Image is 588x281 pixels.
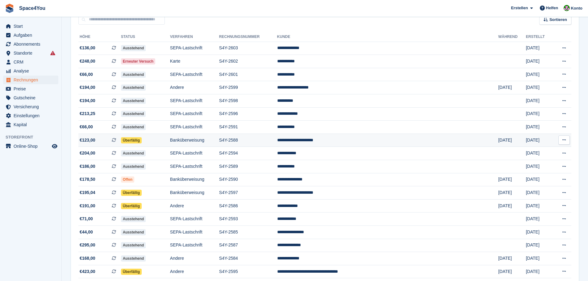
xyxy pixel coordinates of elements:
[14,31,51,39] span: Aufgaben
[80,71,93,78] span: €66,00
[170,173,219,186] td: Banküberweisung
[170,94,219,108] td: SEPA-Lastschrift
[549,17,567,23] span: Sortieren
[121,137,142,143] span: Überfällig
[170,55,219,68] td: Karte
[80,229,93,235] span: €44,00
[170,160,219,173] td: SEPA-Lastschrift
[14,49,51,57] span: Standorte
[80,58,95,64] span: €248,00
[121,269,142,275] span: Überfällig
[80,268,95,275] span: €423,00
[121,190,142,196] span: Überfällig
[219,239,277,252] td: S4Y-2587
[526,186,553,200] td: [DATE]
[219,252,277,265] td: S4Y-2584
[170,68,219,81] td: SEPA-Lastschrift
[498,186,526,200] td: [DATE]
[219,147,277,160] td: S4Y-2594
[526,68,553,81] td: [DATE]
[121,163,146,170] span: Ausstehend
[121,229,146,235] span: Ausstehend
[3,85,58,93] a: menu
[526,147,553,160] td: [DATE]
[80,110,95,117] span: €213,25
[121,85,146,91] span: Ausstehend
[3,49,58,57] a: menu
[498,173,526,186] td: [DATE]
[219,213,277,226] td: S4Y-2593
[170,134,219,147] td: Banküberweisung
[80,97,95,104] span: €194,00
[5,4,14,13] img: stora-icon-8386f47178a22dfd0bd8f6a31ec36ba5ce8667c1dd55bd0f319d3a0aa187defe.svg
[526,252,553,265] td: [DATE]
[526,121,553,134] td: [DATE]
[121,72,146,78] span: Ausstehend
[121,150,146,156] span: Ausstehend
[121,32,170,42] th: Status
[80,203,95,209] span: €191,00
[3,111,58,120] a: menu
[121,111,146,117] span: Ausstehend
[277,32,498,42] th: Kunde
[14,85,51,93] span: Preise
[219,68,277,81] td: S4Y-2601
[3,142,58,151] a: Speisekarte
[571,5,582,11] span: Konto
[498,265,526,278] td: [DATE]
[219,134,277,147] td: S4Y-2588
[170,42,219,55] td: SEPA-Lastschrift
[498,81,526,94] td: [DATE]
[564,5,570,11] img: Luca-André Talhoff
[526,32,553,42] th: Erstellt
[546,5,558,11] span: Helfen
[3,93,58,102] a: menu
[526,199,553,213] td: [DATE]
[17,3,48,13] a: Space4You
[219,121,277,134] td: S4Y-2591
[3,40,58,48] a: menu
[526,160,553,173] td: [DATE]
[219,42,277,55] td: S4Y-2603
[14,111,51,120] span: Einstellungen
[14,67,51,75] span: Analyse
[3,31,58,39] a: menu
[6,134,61,140] span: Storefront
[3,76,58,84] a: menu
[80,216,93,222] span: €71,00
[170,239,219,252] td: SEPA-Lastschrift
[121,242,146,248] span: Ausstehend
[170,265,219,278] td: Andere
[526,42,553,55] td: [DATE]
[14,76,51,84] span: Rechnungen
[170,147,219,160] td: SEPA-Lastschrift
[50,51,55,56] i: Es sind Fehler bei der Synchronisierung von Smart-Einträgen aufgetreten
[170,107,219,121] td: SEPA-Lastschrift
[80,255,95,262] span: €168,00
[121,216,146,222] span: Ausstehend
[3,120,58,129] a: menu
[498,134,526,147] td: [DATE]
[219,186,277,200] td: S4Y-2597
[80,189,95,196] span: €195,04
[121,124,146,130] span: Ausstehend
[526,226,553,239] td: [DATE]
[3,102,58,111] a: menu
[121,58,155,64] span: Erneuter Versuch
[219,94,277,108] td: S4Y-2598
[121,98,146,104] span: Ausstehend
[526,173,553,186] td: [DATE]
[219,265,277,278] td: S4Y-2595
[170,199,219,213] td: Andere
[170,186,219,200] td: Banküberweisung
[3,22,58,31] a: menu
[219,160,277,173] td: S4Y-2589
[3,67,58,75] a: menu
[170,121,219,134] td: SEPA-Lastschrift
[219,55,277,68] td: S4Y-2602
[219,226,277,239] td: S4Y-2585
[80,150,95,156] span: €204,00
[219,32,277,42] th: Rechnungsnummer
[498,252,526,265] td: [DATE]
[511,5,528,11] span: Erstellen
